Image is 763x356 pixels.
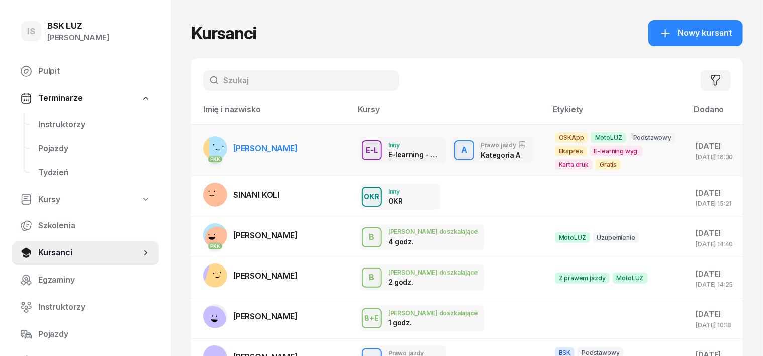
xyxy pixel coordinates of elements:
span: [PERSON_NAME] [233,143,298,153]
span: MotoLUZ [555,232,590,243]
a: Egzaminy [12,268,159,292]
div: [PERSON_NAME] doszkalające [388,310,478,316]
button: A [454,140,474,160]
a: [PERSON_NAME] [203,263,298,288]
div: [PERSON_NAME] [47,31,109,44]
a: Instruktorzy [12,295,159,319]
div: Kategoria A [481,151,526,159]
div: [DATE] 14:40 [696,241,735,247]
a: Pojazdy [12,322,159,346]
button: Nowy kursant [648,20,743,46]
button: B [362,268,382,288]
span: Z prawem jazdy [555,273,610,283]
a: Terminarze [12,86,159,110]
div: E-L [362,144,382,156]
div: [PERSON_NAME] doszkalające [388,269,478,276]
span: [PERSON_NAME] [233,311,298,321]
a: SINANI KOLI [203,183,279,207]
div: B+E [361,312,384,324]
button: OKR [362,187,382,207]
div: PKK [208,156,223,162]
span: Szkolenia [38,219,151,232]
span: [PERSON_NAME] [233,271,298,281]
a: Kursy [12,188,159,211]
span: Kursanci [38,246,141,259]
a: Kursanci [12,241,159,265]
a: Tydzień [30,161,159,185]
span: Nowy kursant [678,27,732,40]
span: Podstawowy [629,132,675,143]
a: Pulpit [12,59,159,83]
span: Gratis [596,159,621,170]
span: MotoLUZ [591,132,626,143]
div: [DATE] [696,308,735,321]
span: Uzupełnienie [593,232,639,243]
button: B [362,227,382,247]
span: Instruktorzy [38,118,151,131]
div: [PERSON_NAME] doszkalające [388,228,478,235]
span: Kursy [38,193,60,206]
span: Tydzień [38,166,151,180]
span: Terminarze [38,92,82,105]
button: B+E [362,308,382,328]
h1: Kursanci [191,24,256,42]
span: Ekspres [555,146,587,156]
input: Szukaj [203,70,399,91]
div: A [457,142,471,159]
button: E-L [362,140,382,160]
a: PKK[PERSON_NAME] [203,136,298,160]
span: E-learning wyg. [590,146,643,156]
a: Pojazdy [30,137,159,161]
th: Dodano [688,103,743,124]
a: [PERSON_NAME] [203,304,298,328]
div: B [365,269,379,286]
div: [DATE] [696,227,735,240]
div: [DATE] [696,268,735,281]
div: BSK LUZ [47,22,109,30]
div: B [365,229,379,246]
div: PKK [208,243,223,249]
div: OKR [388,197,403,205]
span: SINANI KOLI [233,190,279,200]
div: 2 godz. [388,278,440,286]
span: Pulpit [38,65,151,78]
div: 1 godz. [388,318,440,327]
a: Instruktorzy [30,113,159,137]
span: [PERSON_NAME] [233,230,298,240]
a: Szkolenia [12,214,159,238]
th: Kursy [352,103,547,124]
div: Inny [388,142,440,148]
span: Instruktorzy [38,301,151,314]
div: [DATE] 16:30 [696,154,735,160]
div: Inny [388,188,403,195]
div: [DATE] 15:21 [696,200,735,207]
span: Egzaminy [38,274,151,287]
span: MotoLUZ [613,273,648,283]
div: Prawo jazdy [481,141,526,149]
div: [DATE] [696,187,735,200]
div: E-learning - 90 dni [388,150,440,159]
a: PKK[PERSON_NAME] [203,223,298,247]
div: OKR [360,190,384,203]
th: Etykiety [547,103,688,124]
span: Karta druk [555,159,593,170]
span: IS [27,27,35,36]
th: Imię i nazwisko [191,103,352,124]
div: 4 godz. [388,237,440,246]
div: [DATE] 10:18 [696,322,735,328]
span: Pojazdy [38,328,151,341]
div: [DATE] [696,140,735,153]
span: OSKApp [555,132,588,143]
div: [DATE] 14:25 [696,281,735,288]
span: Pojazdy [38,142,151,155]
